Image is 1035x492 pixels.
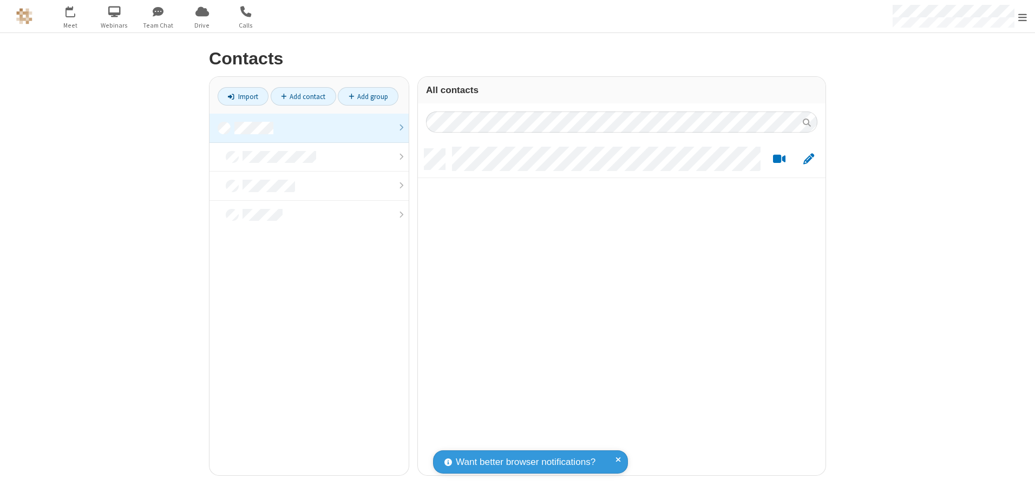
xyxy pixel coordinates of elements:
button: Edit [798,153,819,166]
span: Webinars [94,21,135,30]
a: Import [218,87,268,106]
a: Add contact [271,87,336,106]
div: 1 [73,6,80,14]
img: QA Selenium DO NOT DELETE OR CHANGE [16,8,32,24]
span: Want better browser notifications? [456,455,595,469]
span: Drive [182,21,222,30]
span: Meet [50,21,91,30]
h3: All contacts [426,85,817,95]
a: Add group [338,87,398,106]
div: grid [418,141,826,475]
h2: Contacts [209,49,826,68]
button: Start a video meeting [769,153,790,166]
span: Team Chat [138,21,179,30]
span: Calls [226,21,266,30]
